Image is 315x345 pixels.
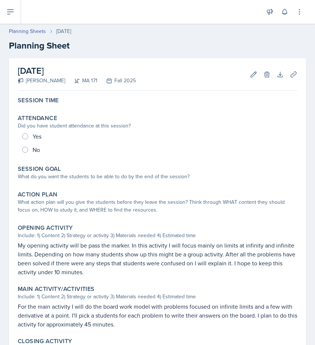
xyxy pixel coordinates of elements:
[9,27,46,35] a: Planning Sheets
[65,77,97,84] div: MA 171
[56,27,71,35] div: [DATE]
[18,77,65,84] div: [PERSON_NAME]
[9,39,306,52] h2: Planning Sheet
[97,77,136,84] div: Fall 2025
[18,302,297,329] p: For the main activity I will do the board work model with problems focused on infinite limits and...
[18,191,57,198] label: Action Plan
[18,64,136,77] h2: [DATE]
[18,224,73,232] label: Opening Activity
[18,97,59,104] label: Session Time
[18,285,95,293] label: Main Activity/Activities
[18,338,72,345] label: Closing Activity
[18,293,297,301] div: Include: 1) Content 2) Strategy or activity 3) Materials needed 4) Estimated time
[18,198,297,214] div: What action plan will you give the students before they leave the session? Think through WHAT con...
[18,241,297,276] p: My opening activity will be pass the marker. In this activity I will focus mainly on limits at in...
[18,122,297,130] div: Did you have student attendance at this session?
[18,115,57,122] label: Attendance
[18,165,61,173] label: Session Goal
[18,173,297,180] div: What do you want the students to be able to do by the end of the session?
[18,232,297,239] div: Include: 1) Content 2) Strategy or activity 3) Materials needed 4) Estimated time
